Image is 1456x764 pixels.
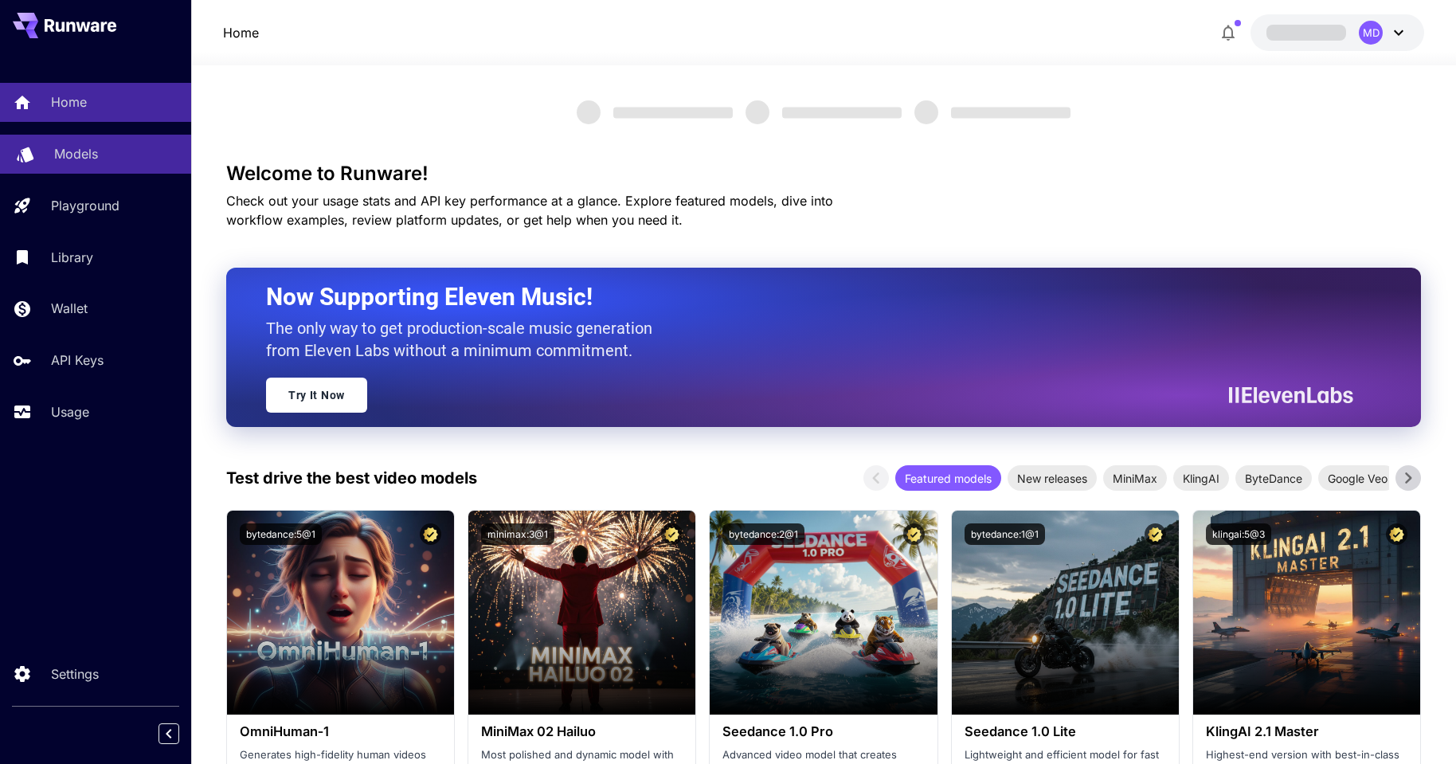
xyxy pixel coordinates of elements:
button: Certified Model – Vetted for best performance and includes a commercial license. [903,523,925,545]
div: MiniMax [1103,465,1167,491]
button: Certified Model – Vetted for best performance and includes a commercial license. [661,523,683,545]
img: alt [468,511,695,715]
nav: breadcrumb [223,23,259,42]
div: Collapse sidebar [170,719,191,748]
a: Home [223,23,259,42]
button: Certified Model – Vetted for best performance and includes a commercial license. [1386,523,1407,545]
h3: Welcome to Runware! [226,163,1421,185]
button: bytedance:5@1 [240,523,322,545]
p: Home [51,92,87,112]
button: Collapse sidebar [159,723,179,744]
span: Google Veo [1318,470,1397,487]
button: bytedance:2@1 [722,523,804,545]
img: alt [952,511,1179,715]
span: Check out your usage stats and API key performance at a glance. Explore featured models, dive int... [226,193,833,228]
span: Featured models [895,470,1001,487]
button: Certified Model – Vetted for best performance and includes a commercial license. [1145,523,1166,545]
img: alt [227,511,454,715]
p: Test drive the best video models [226,466,477,490]
button: bytedance:1@1 [965,523,1045,545]
div: ByteDance [1235,465,1312,491]
button: klingai:5@3 [1206,523,1271,545]
div: New releases [1008,465,1097,491]
h3: OmniHuman‑1 [240,724,441,739]
h3: KlingAI 2.1 Master [1206,724,1407,739]
button: MD [1251,14,1424,51]
div: MD [1359,21,1383,45]
span: MiniMax [1103,470,1167,487]
h3: MiniMax 02 Hailuo [481,724,683,739]
p: Wallet [51,299,88,318]
button: minimax:3@1 [481,523,554,545]
div: KlingAI [1173,465,1229,491]
p: The only way to get production-scale music generation from Eleven Labs without a minimum commitment. [266,317,664,362]
p: Usage [51,402,89,421]
img: alt [1193,511,1420,715]
p: Library [51,248,93,267]
h3: Seedance 1.0 Lite [965,724,1166,739]
h2: Now Supporting Eleven Music! [266,282,1341,312]
div: Featured models [895,465,1001,491]
p: Settings [51,664,99,684]
button: Certified Model – Vetted for best performance and includes a commercial license. [420,523,441,545]
h3: Seedance 1.0 Pro [722,724,924,739]
span: KlingAI [1173,470,1229,487]
span: New releases [1008,470,1097,487]
p: API Keys [51,351,104,370]
div: Google Veo [1318,465,1397,491]
p: Models [54,144,98,163]
p: Playground [51,196,119,215]
span: ByteDance [1235,470,1312,487]
img: alt [710,511,937,715]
